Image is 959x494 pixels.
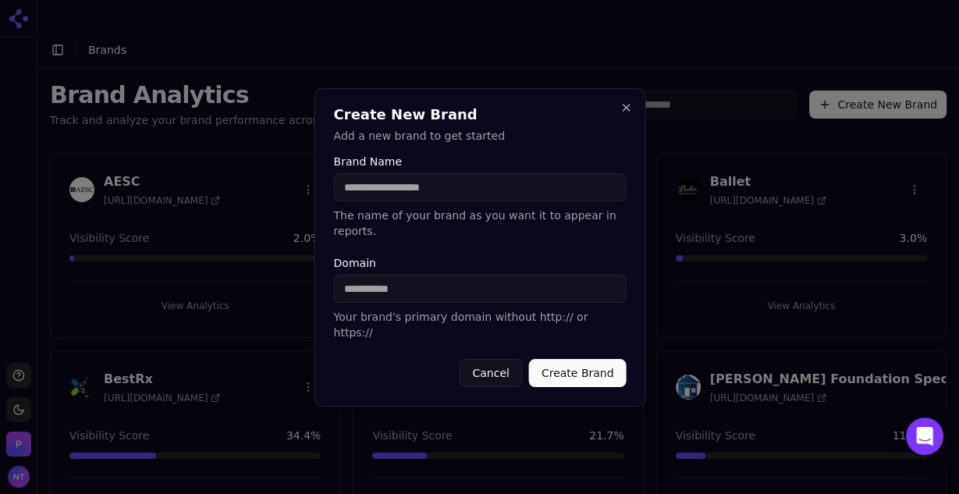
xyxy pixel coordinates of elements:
label: Domain [333,258,626,268]
p: The name of your brand as you want it to appear in reports. [333,208,626,239]
p: Add a new brand to get started [333,128,626,144]
p: Your brand's primary domain without http:// or https:// [333,309,626,340]
label: Brand Name [333,156,626,167]
button: Cancel [459,359,522,387]
h2: Create New Brand [333,108,626,122]
button: Create Brand [528,359,626,387]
